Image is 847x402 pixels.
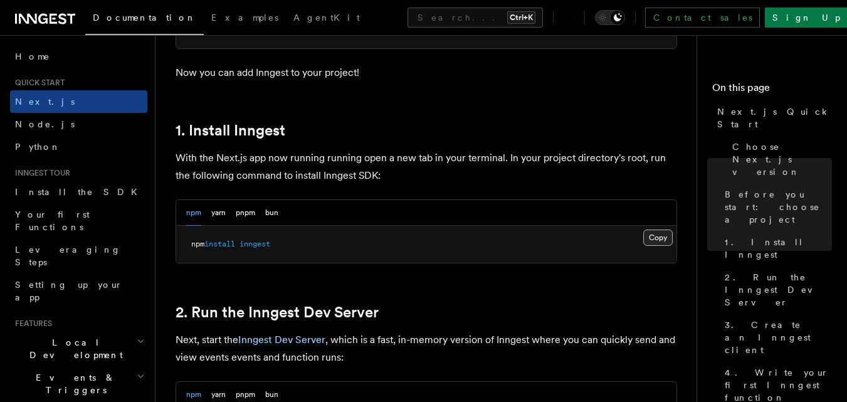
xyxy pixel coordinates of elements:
a: 1. Install Inngest [720,231,832,266]
p: Now you can add Inngest to your project! [176,64,677,82]
a: Node.js [10,113,147,135]
span: Features [10,319,52,329]
button: bun [265,200,278,226]
span: Before you start: choose a project [725,188,832,226]
h4: On this page [712,80,832,100]
a: Documentation [85,4,204,35]
span: Documentation [93,13,196,23]
span: Home [15,50,50,63]
span: Node.js [15,119,75,129]
a: Next.js [10,90,147,113]
button: Toggle dark mode [595,10,625,25]
span: Setting up your app [15,280,123,302]
span: Choose Next.js version [732,140,832,178]
button: pnpm [236,200,255,226]
a: Before you start: choose a project [720,183,832,231]
span: npm [191,240,204,248]
a: Setting up your app [10,273,147,309]
a: Python [10,135,147,158]
span: 1. Install Inngest [725,236,832,261]
a: Leveraging Steps [10,238,147,273]
span: Leveraging Steps [15,245,121,267]
button: Events & Triggers [10,366,147,401]
span: Local Development [10,336,137,361]
button: npm [186,200,201,226]
span: inngest [239,240,270,248]
a: Home [10,45,147,68]
span: Examples [211,13,278,23]
a: Examples [204,4,286,34]
a: Contact sales [645,8,760,28]
p: Next, start the , which is a fast, in-memory version of Inngest where you can quickly send and vi... [176,331,677,366]
span: Python [15,142,61,152]
span: AgentKit [293,13,360,23]
span: Events & Triggers [10,371,137,396]
span: Inngest tour [10,168,70,178]
a: AgentKit [286,4,367,34]
kbd: Ctrl+K [507,11,535,24]
a: Next.js Quick Start [712,100,832,135]
button: yarn [211,200,226,226]
span: 3. Create an Inngest client [725,319,832,356]
a: Install the SDK [10,181,147,203]
a: 2. Run the Inngest Dev Server [176,304,379,321]
span: Next.js Quick Start [717,105,832,130]
a: Inngest Dev Server [238,334,325,346]
a: Choose Next.js version [727,135,832,183]
span: 2. Run the Inngest Dev Server [725,271,832,309]
p: With the Next.js app now running running open a new tab in your terminal. In your project directo... [176,149,677,184]
button: Local Development [10,331,147,366]
span: Quick start [10,78,65,88]
a: 3. Create an Inngest client [720,314,832,361]
a: 1. Install Inngest [176,122,285,139]
button: Copy [643,230,673,246]
span: Install the SDK [15,187,145,197]
span: Next.js [15,97,75,107]
span: Your first Functions [15,209,90,232]
a: 2. Run the Inngest Dev Server [720,266,832,314]
span: install [204,240,235,248]
a: Your first Functions [10,203,147,238]
button: Search...Ctrl+K [408,8,543,28]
